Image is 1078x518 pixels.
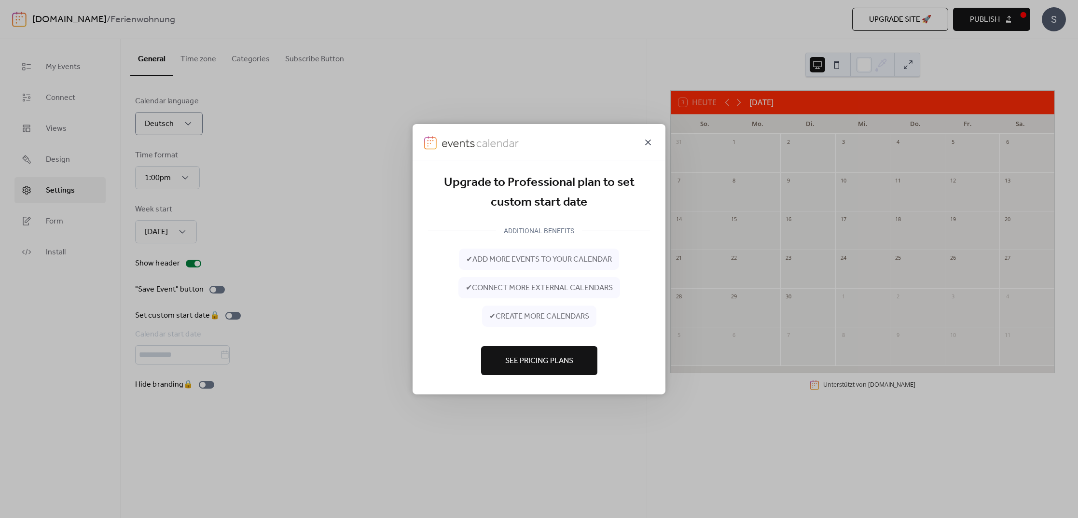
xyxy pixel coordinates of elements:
[424,136,437,149] img: logo-icon
[481,346,597,375] button: See Pricing Plans
[489,311,589,322] span: ✔ create more calendars
[466,282,613,294] span: ✔ connect more external calendars
[442,136,520,149] img: logo-type
[428,172,650,212] div: Upgrade to Professional plan to set custom start date
[505,355,573,367] span: See Pricing Plans
[466,254,612,266] span: ✔ add more events to your calendar
[496,225,582,237] div: ADDITIONAL BENEFITS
